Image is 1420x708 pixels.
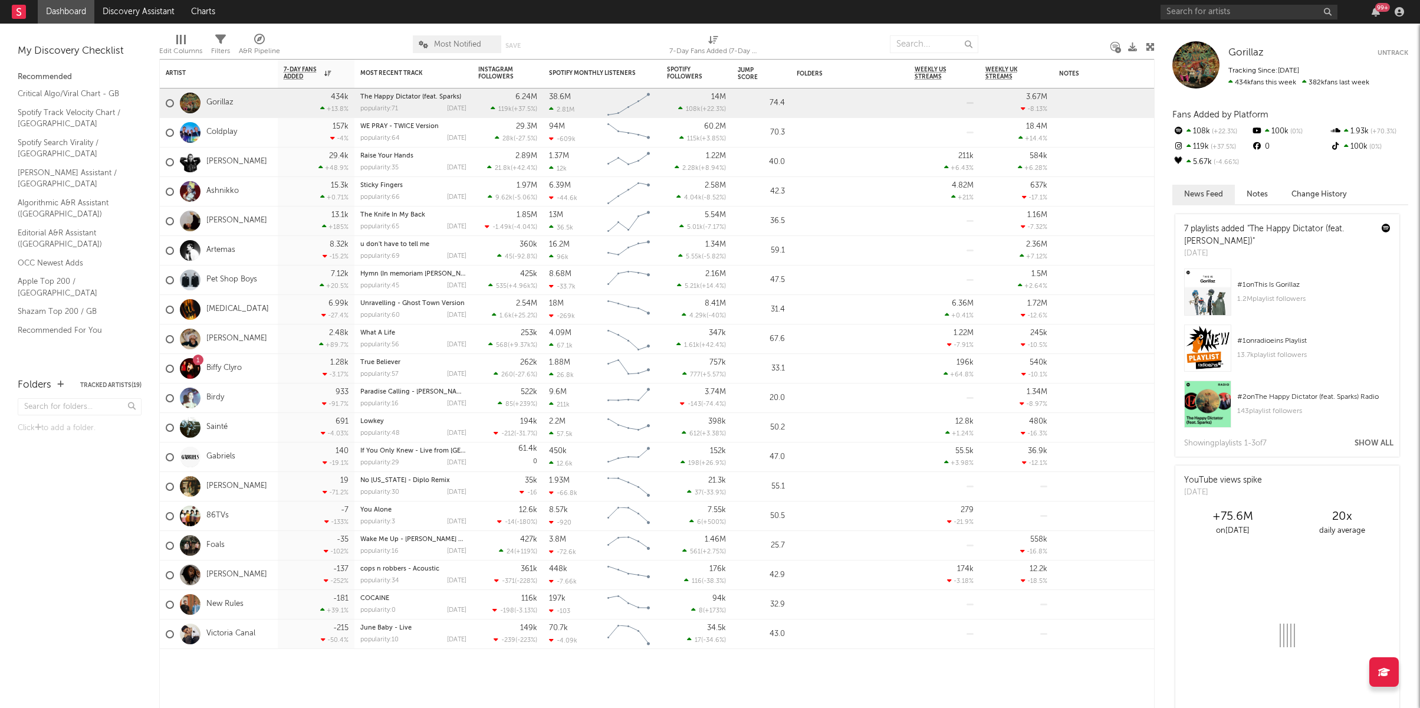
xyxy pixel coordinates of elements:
button: Untrack [1378,47,1408,59]
a: The Knife In My Back [360,212,425,218]
a: [PERSON_NAME] Assistant / [GEOGRAPHIC_DATA] [18,166,130,191]
a: Ashnikko [206,186,239,196]
div: What A Life [360,330,466,336]
a: You Alone [360,507,392,513]
div: # 1 on radioeins Playlist [1237,334,1391,348]
span: +42.4 % [701,342,724,349]
div: ( ) [677,282,726,290]
div: 1.2M playlist followers [1237,292,1391,306]
div: ( ) [678,253,726,260]
svg: Chart title [602,295,655,324]
div: 40.0 [738,155,785,169]
span: -4.04 % [514,224,535,231]
span: 28k [502,136,514,142]
svg: Chart title [602,147,655,177]
button: Change History [1280,185,1359,204]
span: -1.49k [492,224,512,231]
div: 13.1k [331,211,349,219]
a: Paradise Calling - [PERSON_NAME] Remix [360,389,488,395]
button: Show All [1355,440,1393,447]
div: 47.5 [738,273,785,287]
a: [PERSON_NAME] [206,481,267,491]
a: Raise Your Hands [360,153,413,159]
div: 6.99k [328,300,349,307]
span: -8.52 % [704,195,724,201]
a: Shazam Top 200 / GB [18,305,130,318]
div: 16.2M [549,241,570,248]
span: 5.01k [687,224,703,231]
a: WE PRAY - TWICE Version [360,123,439,130]
div: 38.6M [549,93,571,101]
div: 8.68M [549,270,571,278]
a: Spotify Search Virality / [GEOGRAPHIC_DATA] [18,136,130,160]
span: Most Notified [434,41,481,48]
a: New Rules [206,599,244,609]
div: 262k [520,359,537,366]
span: 5.21k [685,283,700,290]
a: Critical Algo/Viral Chart - GB [18,87,130,100]
a: #1onThis Is Gorillaz1.2Mplaylist followers [1175,268,1399,324]
div: 100k [1330,139,1408,155]
button: Notes [1235,185,1280,204]
div: 2.58M [705,182,726,189]
div: +185 % [322,223,349,231]
div: 1.34M [705,241,726,248]
span: 45 [505,254,512,260]
div: 108k [1172,124,1251,139]
div: Artist [166,70,254,77]
div: Unravelling - Ghost Town Version [360,300,466,307]
a: Artemas [206,245,235,255]
a: Algorithmic A&R Assistant ([GEOGRAPHIC_DATA]) [18,196,130,221]
div: ( ) [675,164,726,172]
a: Sticky Fingers [360,182,403,189]
a: Apple Top 200 / [GEOGRAPHIC_DATA] [18,275,130,299]
div: 60.2M [704,123,726,130]
div: ( ) [679,135,726,142]
div: -609k [549,135,576,143]
div: 4.82M [952,182,974,189]
div: 2.48k [329,329,349,337]
span: 1.61k [684,342,699,349]
svg: Chart title [602,265,655,295]
a: What A Life [360,330,395,336]
svg: Chart title [602,354,655,383]
div: Click to add a folder. [18,421,142,435]
div: Filters [211,29,230,64]
div: Spotify Monthly Listeners [549,70,637,77]
a: If You Only Knew - Live from [GEOGRAPHIC_DATA] [360,448,517,454]
a: Sainté [206,422,228,432]
div: Most Recent Track [360,70,449,77]
div: [DATE] [1184,248,1373,260]
a: June Baby - Live [360,625,412,631]
div: [DATE] [447,194,466,201]
span: Tracking Since: [DATE] [1228,67,1299,74]
div: 7.12k [331,270,349,278]
div: 540k [1030,359,1047,366]
span: -27.5 % [515,136,535,142]
div: 99 + [1375,3,1390,12]
div: 1.5M [1031,270,1047,278]
div: ( ) [495,135,537,142]
div: 0 [1251,139,1329,155]
div: -44.6k [549,194,577,202]
div: 6.24M [515,93,537,101]
button: 99+ [1372,7,1380,17]
a: [PERSON_NAME] [206,570,267,580]
div: 67.1k [549,342,573,349]
span: 535 [496,283,507,290]
div: ( ) [682,312,726,319]
a: OCC Newest Adds [18,257,130,270]
div: Recommended [18,70,142,84]
div: 18M [549,300,564,307]
a: [PERSON_NAME] [206,157,267,167]
div: -12.6 % [1021,312,1047,319]
div: 96k [549,253,568,261]
div: Raise Your Hands [360,153,466,159]
a: Coldplay [206,127,237,137]
span: 2.28k [682,165,699,172]
div: 211k [958,152,974,160]
span: 119k [498,106,512,113]
div: 1.93k [1330,124,1408,139]
div: A&R Pipeline [239,29,280,64]
a: [MEDICAL_DATA] [206,304,269,314]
